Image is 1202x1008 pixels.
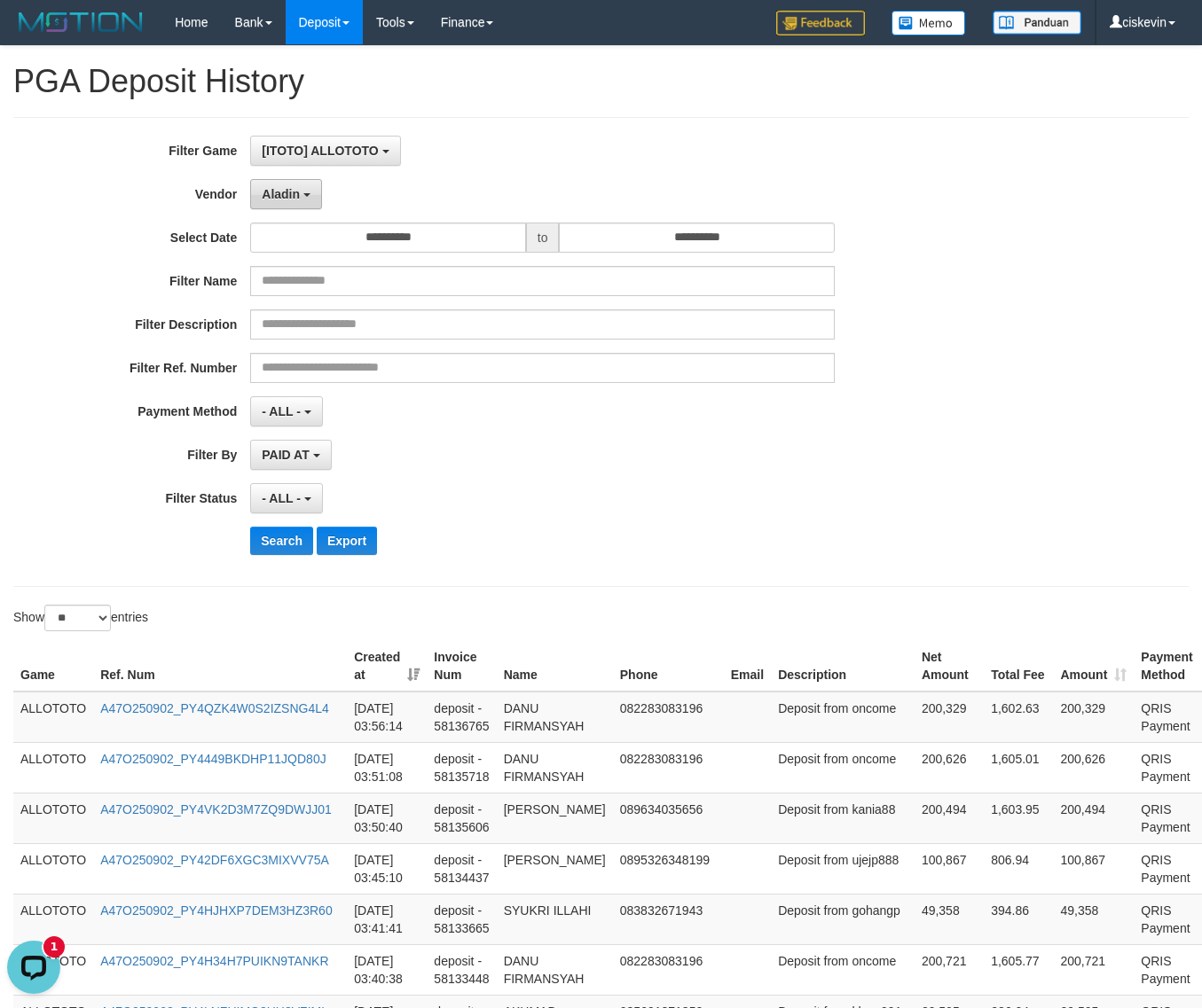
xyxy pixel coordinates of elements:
[13,894,93,944] td: ALLOTOTO
[984,894,1053,944] td: 394.86
[43,3,65,24] div: new message indicator
[613,641,724,692] th: Phone
[1134,793,1199,843] td: QRIS Payment
[613,843,724,894] td: 0895326348199
[771,742,915,793] td: Deposit from oncome
[984,742,1053,793] td: 1,605.01
[892,11,966,35] img: Button%20Memo.svg
[317,527,377,555] button: Export
[915,944,984,995] td: 200,721
[993,11,1081,35] img: panduan.png
[262,491,301,505] span: - ALL -
[984,692,1053,743] td: 1,602.63
[100,903,332,918] a: A47O250902_PY4HJHXP7DEM3HZ3R60
[1053,742,1134,793] td: 200,626
[100,954,328,968] a: A47O250902_PY4H34H7PUIKN9TANKR
[250,136,400,166] button: [ITOTO] ALLOTOTO
[1134,742,1199,793] td: QRIS Payment
[1134,944,1199,995] td: QRIS Payment
[7,7,60,60] button: Open LiveChat chat widget
[497,742,613,793] td: DANU FIRMANSYAH
[250,527,313,555] button: Search
[1134,843,1199,894] td: QRIS Payment
[347,894,427,944] td: [DATE] 03:41:41
[497,843,613,894] td: [PERSON_NAME]
[771,641,915,692] th: Description
[347,793,427,843] td: [DATE] 03:50:40
[1134,894,1199,944] td: QRIS Payment
[13,692,93,743] td: ALLOTOTO
[1053,843,1134,894] td: 100,867
[427,641,496,692] th: Invoice Num
[347,742,427,793] td: [DATE] 03:51:08
[771,793,915,843] td: Deposit from kania88
[915,692,984,743] td: 200,329
[1134,641,1199,692] th: Payment Method
[13,64,1189,99] h1: PGA Deposit History
[1053,793,1134,843] td: 200,494
[526,223,560,253] span: to
[613,692,724,743] td: 082283083196
[915,742,984,793] td: 200,626
[1134,692,1199,743] td: QRIS Payment
[613,894,724,944] td: 083832671943
[427,843,496,894] td: deposit - 58134437
[984,944,1053,995] td: 1,605.77
[984,793,1053,843] td: 1,603.95
[250,440,331,470] button: PAID AT
[13,843,93,894] td: ALLOTOTO
[427,894,496,944] td: deposit - 58133665
[984,843,1053,894] td: 806.94
[347,843,427,894] td: [DATE] 03:45:10
[13,742,93,793] td: ALLOTOTO
[613,793,724,843] td: 089634035656
[724,641,771,692] th: Email
[100,802,332,817] a: A47O250902_PY4VK2D3M7ZQ9DWJJ01
[262,404,301,418] span: - ALL -
[984,641,1053,692] th: Total Fee
[771,944,915,995] td: Deposit from oncome
[347,692,427,743] td: [DATE] 03:56:14
[1053,894,1134,944] td: 49,358
[250,483,322,513] button: - ALL -
[1053,692,1134,743] td: 200,329
[497,641,613,692] th: Name
[262,144,378,158] span: [ITOTO] ALLOTOTO
[915,843,984,894] td: 100,867
[776,11,865,35] img: Feedback.jpg
[13,641,93,692] th: Game
[915,641,984,692] th: Net Amount
[771,692,915,743] td: Deposit from oncome
[1053,641,1134,692] th: Amount: activate to sort column ascending
[497,894,613,944] td: SYUKRI ILLAHI
[13,605,148,631] label: Show entries
[497,944,613,995] td: DANU FIRMANSYAH
[497,793,613,843] td: [PERSON_NAME]
[13,9,148,35] img: MOTION_logo.png
[262,187,300,201] span: Aladin
[100,701,329,715] a: A47O250902_PY4QZK4W0S2IZSNG4L4
[44,605,111,631] select: Showentries
[347,641,427,692] th: Created at: activate to sort column ascending
[427,944,496,995] td: deposit - 58133448
[915,793,984,843] td: 200,494
[497,692,613,743] td: DANU FIRMANSYAH
[771,894,915,944] td: Deposit from gohangp
[771,843,915,894] td: Deposit from ujejp888
[250,179,322,209] button: Aladin
[427,692,496,743] td: deposit - 58136765
[100,752,326,766] a: A47O250902_PY4449BKDHP11JQD80J
[93,641,347,692] th: Ref. Num
[100,853,329,867] a: A47O250902_PY42DF6XGC3MIXVV75A
[13,793,93,843] td: ALLOTOTO
[613,742,724,793] td: 082283083196
[250,396,322,426] button: - ALL -
[427,742,496,793] td: deposit - 58135718
[262,448,309,462] span: PAID AT
[427,793,496,843] td: deposit - 58135606
[347,944,427,995] td: [DATE] 03:40:38
[1053,944,1134,995] td: 200,721
[613,944,724,995] td: 082283083196
[915,894,984,944] td: 49,358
